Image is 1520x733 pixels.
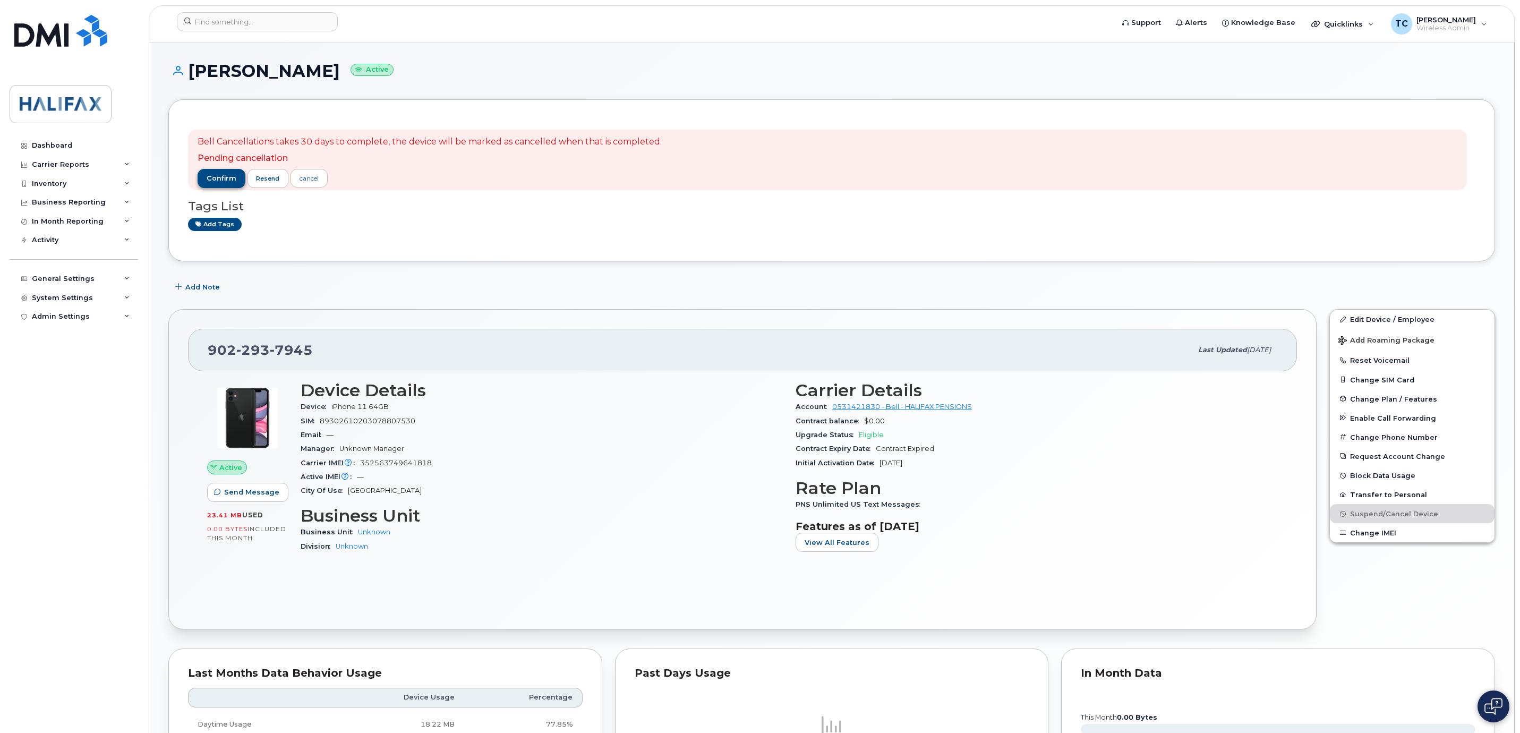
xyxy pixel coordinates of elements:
span: [DATE] [1247,346,1271,354]
button: Change SIM Card [1330,370,1495,389]
span: resend [256,174,279,183]
span: Contract Expiry Date [796,445,876,453]
h3: Business Unit [301,506,783,525]
span: Last updated [1198,346,1247,354]
span: — [327,431,334,439]
p: Pending cancellation [198,152,662,165]
span: Contract Expired [876,445,934,453]
span: Active [219,463,242,473]
span: Initial Activation Date [796,459,879,467]
span: 902 [208,342,313,358]
div: cancel [300,174,319,183]
span: Unknown Manager [339,445,404,453]
text: this month [1080,713,1157,721]
span: Change Plan / Features [1350,395,1437,403]
a: cancel [291,169,328,187]
div: Past Days Usage [635,668,1029,679]
span: Business Unit [301,528,358,536]
h3: Carrier Details [796,381,1278,400]
button: Change IMEI [1330,523,1495,542]
span: Add Roaming Package [1338,336,1434,346]
span: Suspend/Cancel Device [1350,510,1438,518]
span: Contract balance [796,417,864,425]
span: — [357,473,364,481]
tspan: 0.00 Bytes [1117,713,1157,721]
h3: Device Details [301,381,783,400]
span: Add Note [185,282,220,292]
div: In Month Data [1081,668,1475,679]
span: Manager [301,445,339,453]
button: Add Note [168,277,229,296]
span: Send Message [224,487,279,497]
button: Add Roaming Package [1330,329,1495,351]
span: Device [301,403,331,411]
span: Eligible [859,431,884,439]
button: Suspend/Cancel Device [1330,504,1495,523]
span: 293 [236,342,270,358]
button: Reset Voicemail [1330,351,1495,370]
span: 7945 [270,342,313,358]
button: Change Plan / Features [1330,389,1495,408]
a: Add tags [188,218,242,231]
h1: [PERSON_NAME] [168,62,1495,80]
span: 89302610203078807530 [320,417,415,425]
button: Block Data Usage [1330,466,1495,485]
span: Carrier IMEI [301,459,360,467]
span: 23.41 MB [207,512,242,519]
span: included this month [207,525,286,542]
span: $0.00 [864,417,885,425]
button: Request Account Change [1330,447,1495,466]
span: Enable Call Forwarding [1350,414,1436,422]
div: Last Months Data Behavior Usage [188,668,583,679]
span: [DATE] [879,459,902,467]
span: PNS Unlimited US Text Messages [796,500,925,508]
h3: Tags List [188,200,1475,213]
a: Unknown [336,542,368,550]
span: iPhone 11 64GB [331,403,389,411]
button: Send Message [207,483,288,502]
button: Change Phone Number [1330,428,1495,447]
button: confirm [198,169,245,188]
span: [GEOGRAPHIC_DATA] [348,487,422,495]
h3: Features as of [DATE] [796,520,1278,533]
a: Edit Device / Employee [1330,310,1495,329]
span: View All Features [805,538,869,548]
span: Upgrade Status [796,431,859,439]
span: SIM [301,417,320,425]
span: City Of Use [301,487,348,495]
button: resend [247,169,289,188]
span: Division [301,542,336,550]
span: Active IMEI [301,473,357,481]
h3: Rate Plan [796,479,1278,498]
th: Device Usage [333,688,464,707]
span: used [242,511,263,519]
a: Unknown [358,528,390,536]
button: View All Features [796,533,878,552]
span: 0.00 Bytes [207,525,247,533]
span: 352563749641818 [360,459,432,467]
button: Transfer to Personal [1330,485,1495,504]
img: Open chat [1484,698,1502,715]
button: Enable Call Forwarding [1330,408,1495,428]
th: Percentage [464,688,583,707]
img: iPhone_11.jpg [216,386,279,450]
a: 0531421830 - Bell - HALIFAX PENSIONS [832,403,972,411]
span: confirm [207,174,236,183]
small: Active [351,64,394,76]
span: Account [796,403,832,411]
p: Bell Cancellations takes 30 days to complete, the device will be marked as cancelled when that is... [198,136,662,148]
span: Email [301,431,327,439]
